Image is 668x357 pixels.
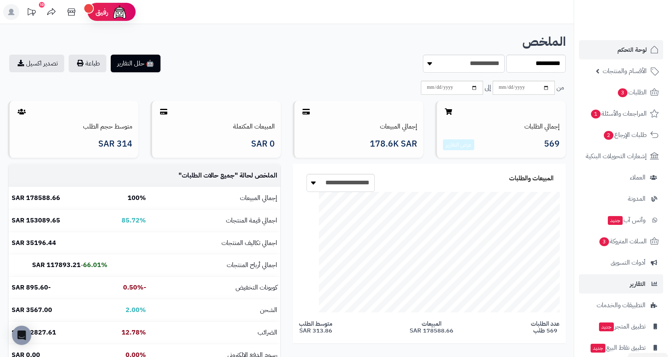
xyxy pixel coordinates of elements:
[149,232,280,254] td: اجمالي تكاليف المنتجات
[149,210,280,232] td: اجمالي قيمة المنتجات
[630,172,646,183] span: العملاء
[630,278,646,290] span: التقارير
[579,253,663,272] a: أدوات التسويق
[590,108,647,119] span: المراجعات والأسئلة
[524,122,560,131] a: إجمالي الطلبات
[12,328,56,337] b: 22827.61 SAR
[299,320,332,334] span: متوسط الطلب 313.86 SAR
[233,122,275,131] a: المبيعات المكتملة
[579,317,663,336] a: تطبيق المتجرجديد
[586,151,647,162] span: إشعارات التحويلات البنكية
[603,129,647,141] span: طلبات الإرجاع
[410,320,453,334] span: المبيعات 178588.66 SAR
[12,326,31,345] div: Open Intercom Messenger
[613,21,660,38] img: logo-2.png
[608,216,623,225] span: جديد
[485,83,491,92] span: إلى
[111,55,160,72] button: 🤖 حلل التقارير
[607,214,646,226] span: وآتس آب
[126,305,146,315] b: 2.00%
[149,322,280,344] td: الضرائب
[579,296,663,315] a: التطبيقات والخدمات
[617,44,647,55] span: لوحة التحكم
[12,238,56,248] b: 35196.44 SAR
[128,193,146,203] b: 100%
[380,122,417,131] a: إجمالي المبيعات
[579,232,663,251] a: السلات المتروكة3
[579,274,663,294] a: التقارير
[251,139,275,149] span: 0 SAR
[522,32,566,51] b: الملخص
[12,193,60,203] b: 178588.66 SAR
[98,139,132,149] span: 314 SAR
[579,210,663,230] a: وآتس آبجديد
[149,165,280,187] td: الملخص لحالة " "
[9,55,64,72] a: تصدير اكسيل
[597,300,646,311] span: التطبيقات والخدمات
[591,110,601,118] span: 1
[39,2,45,8] div: 10
[182,171,235,180] span: جميع حالات الطلبات
[69,55,106,72] button: طباعة
[579,83,663,102] a: الطلبات3
[83,122,132,131] a: متوسط حجم الطلب
[12,305,52,315] b: 3567.00 SAR
[579,125,663,145] a: طلبات الإرجاع2
[603,65,647,77] span: الأقسام والمنتجات
[544,139,560,151] span: 569
[122,328,146,337] b: 12.78%
[370,139,417,149] span: 178.6K SAR
[628,193,646,204] span: المدونة
[591,344,605,353] span: جديد
[590,342,646,353] span: تطبيق نقاط البيع
[599,322,614,331] span: جديد
[149,277,280,299] td: كوبونات التخفيض
[122,216,146,225] b: 85.72%
[149,254,280,276] td: اجمالي أرباح المنتجات
[598,321,646,332] span: تطبيق المتجر
[112,4,128,20] img: ai-face.png
[95,7,108,17] span: رفيق
[446,141,471,149] a: عرض التقارير
[604,131,613,140] span: 2
[579,168,663,187] a: العملاء
[579,189,663,208] a: المدونة
[509,175,554,182] h3: المبيعات والطلبات
[579,147,663,166] a: إشعارات التحويلات البنكية
[579,40,663,59] a: لوحة التحكم
[531,320,560,334] span: عدد الطلبات 569 طلب
[599,236,647,247] span: السلات المتروكة
[12,283,51,292] b: -895.60 SAR
[618,88,627,97] span: 3
[579,104,663,123] a: المراجعات والأسئلة1
[556,83,564,92] span: من
[599,237,609,246] span: 3
[123,283,146,292] b: -0.50%
[32,260,81,270] b: 117893.21 SAR
[149,299,280,321] td: الشحن
[617,87,647,98] span: الطلبات
[12,216,60,225] b: 153089.65 SAR
[21,4,41,22] a: تحديثات المنصة
[149,187,280,209] td: إجمالي المبيعات
[83,260,108,270] b: 66.01%
[611,257,646,268] span: أدوات التسويق
[8,254,111,276] td: -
